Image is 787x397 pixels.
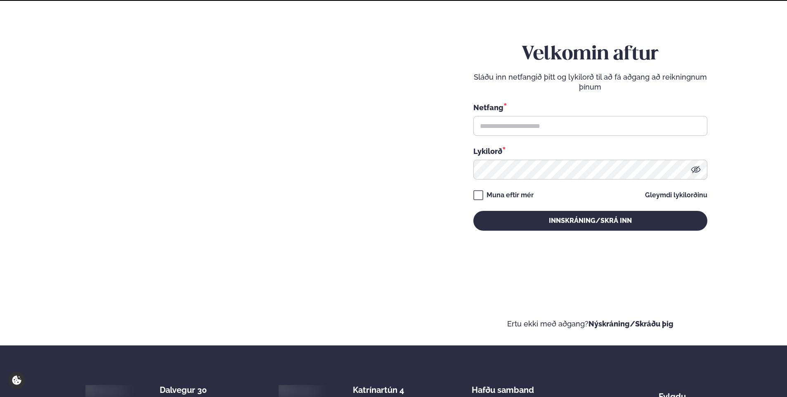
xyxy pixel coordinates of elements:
div: Netfang [473,102,707,113]
div: Lykilorð [473,146,707,156]
div: Katrínartún 4 [353,385,418,395]
a: Nýskráning/Skráðu þig [588,319,674,328]
p: Sláðu inn netfangið þitt og lykilorð til að fá aðgang að reikningnum þínum [473,72,707,92]
span: Hafðu samband [472,378,534,395]
h2: Velkomin á Ambrosial kitchen! [25,197,196,266]
img: image alt [82,384,124,396]
a: Cookie settings [8,372,25,389]
a: Gleymdi lykilorðinu [645,192,707,198]
button: Innskráning/Skrá inn [473,211,707,231]
h2: Velkomin aftur [473,43,707,66]
p: Ef eitthvað sameinar fólk, þá er [PERSON_NAME] matarferðalag. [25,276,196,296]
div: Dalvegur 30 [160,385,225,395]
img: image alt [275,384,317,396]
p: Ertu ekki með aðgang? [418,319,763,329]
